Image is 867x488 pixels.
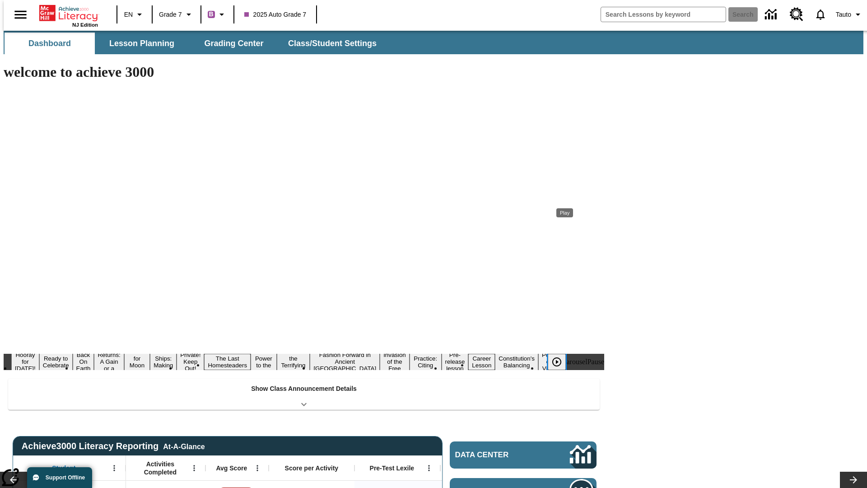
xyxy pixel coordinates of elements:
button: Slide 12 The Invasion of the Free CD [380,343,410,380]
span: Student [52,464,75,472]
button: Slide 11 Fashion Forward in Ancient Rome [310,350,380,373]
span: 2025 Auto Grade 7 [244,10,307,19]
button: Slide 4 Free Returns: A Gain or a Drain? [94,343,124,380]
button: Slide 17 Point of View [538,350,559,373]
span: Data Center [455,450,540,460]
body: Maximum 600 characters Press Escape to exit toolbar Press Alt + F10 to reach toolbar [4,7,132,15]
div: Home [39,3,98,28]
button: Open Menu [422,461,436,475]
button: Profile/Settings [832,6,867,23]
button: Slide 14 Pre-release lesson [442,350,469,373]
button: Dashboard [5,33,95,54]
span: B [209,9,214,20]
button: Slide 3 Back On Earth [73,350,94,373]
button: Lesson Planning [97,33,187,54]
span: Activities Completed [131,460,190,476]
h1: welcome to achieve 3000 [4,64,604,80]
button: Slide 5 Time for Moon Rules? [124,347,150,377]
span: Achieve3000 Literacy Reporting [22,441,205,451]
div: Play [556,208,573,217]
span: EN [124,10,133,19]
button: Slide 10 Attack of the Terrifying Tomatoes [277,347,310,377]
div: SubNavbar [4,33,385,54]
div: Play [548,354,575,370]
button: Grading Center [189,33,279,54]
button: Play [548,354,566,370]
div: SubNavbar [4,31,863,54]
button: Language: EN, Select a language [120,6,149,23]
span: Support Offline [46,474,85,481]
button: Support Offline [27,467,92,488]
span: Grade 7 [159,10,182,19]
button: Slide 7 Private! Keep Out! [177,350,204,373]
button: Slide 15 Career Lesson [468,354,495,370]
div: At-A-Glance [163,441,205,451]
button: Slide 6 Cruise Ships: Making Waves [150,347,177,377]
button: Slide 16 The Constitution's Balancing Act [495,347,538,377]
button: Slide 1 Hooray for Constitution Day! [11,350,39,373]
button: Slide 13 Mixed Practice: Citing Evidence [410,347,442,377]
button: Class/Student Settings [281,33,384,54]
div: heroCarouselPause [549,358,604,366]
span: Tauto [836,10,851,19]
p: Show Class Announcement Details [251,384,357,394]
span: Pre-Test Lexile [370,464,415,472]
a: Home [39,4,98,22]
button: Slide 8 The Last Homesteaders [204,354,251,370]
div: Show Class Announcement Details [8,379,600,410]
a: Notifications [809,3,832,26]
button: Lesson carousel, Next [840,472,867,488]
span: Score per Activity [285,464,339,472]
a: Data Center [450,441,597,469]
span: Avg Score [216,464,247,472]
button: Slide 2 Get Ready to Celebrate Juneteenth! [39,347,73,377]
span: NJ Edition [72,22,98,28]
a: Resource Center, Will open in new tab [784,2,809,27]
button: Boost Class color is purple. Change class color [204,6,231,23]
button: Slide 9 Solar Power to the People [251,347,277,377]
button: Grade: Grade 7, Select a grade [155,6,198,23]
button: Open Menu [107,461,121,475]
button: Open Menu [187,461,201,475]
input: search field [601,7,726,22]
button: Open side menu [7,1,34,28]
button: Open Menu [251,461,264,475]
a: Data Center [760,2,784,27]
